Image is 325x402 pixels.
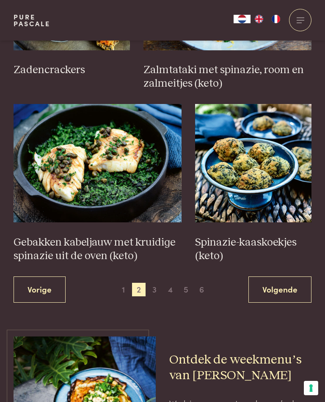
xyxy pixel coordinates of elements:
h3: Zalmtataki met spinazie, room en zalmeitjes (keto) [143,63,312,90]
a: Vorige [14,276,66,303]
a: Volgende [248,276,311,303]
h2: Ontdek de weekmenu’s van [PERSON_NAME] [169,352,311,383]
img: Gebakken kabeljauw met kruidige spinazie uit de oven (keto) [14,104,182,222]
a: EN [251,15,267,23]
span: 3 [148,283,161,296]
div: Language [234,15,251,23]
span: 6 [195,283,209,296]
a: Gebakken kabeljauw met kruidige spinazie uit de oven (keto) Gebakken kabeljauw met kruidige spina... [14,104,182,263]
a: Spinazie-kaaskoekjes (keto) Spinazie-kaaskoekjes (keto) [195,104,311,263]
button: Uw voorkeuren voor toestemming voor trackingtechnologieën [304,381,318,395]
span: 4 [164,283,177,296]
span: 5 [179,283,193,296]
h3: Spinazie-kaaskoekjes (keto) [195,236,311,263]
h3: Zadencrackers [14,63,130,77]
span: 2 [132,283,146,296]
a: FR [267,15,284,23]
aside: Language selected: Nederlands [234,15,284,23]
img: Spinazie-kaaskoekjes (keto) [195,104,311,222]
a: PurePascale [14,14,50,27]
span: 1 [116,283,130,296]
a: NL [234,15,251,23]
h3: Gebakken kabeljauw met kruidige spinazie uit de oven (keto) [14,236,182,263]
ul: Language list [251,15,284,23]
